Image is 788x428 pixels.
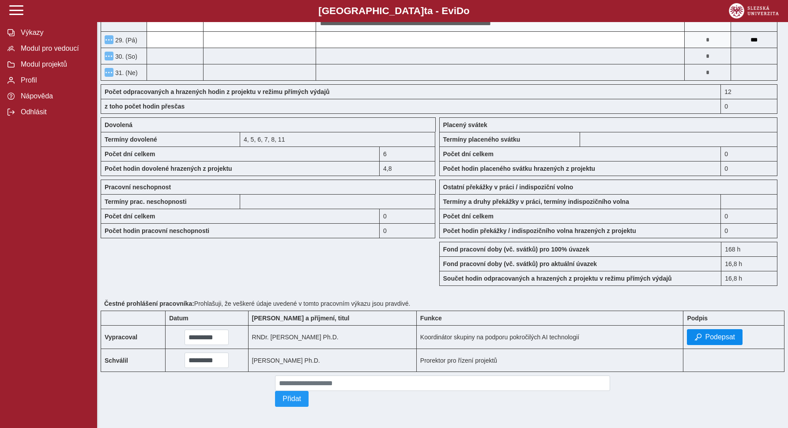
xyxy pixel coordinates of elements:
[18,29,90,37] span: Výkazy
[240,132,435,146] div: 4, 5, 6, 7, 8, 11
[105,165,232,172] b: Počet hodin dovolené hrazených z projektu
[416,349,683,372] td: Prorektor pro řízení projektů
[729,3,779,19] img: logo_web_su.png
[104,300,194,307] b: Čestné prohlášení pracovníka:
[705,333,735,341] span: Podepsat
[443,121,487,128] b: Placený svátek
[380,209,435,223] div: 0
[105,136,157,143] b: Termíny dovolené
[443,165,596,172] b: Počet hodin placeného svátku hrazených z projektu
[443,246,589,253] b: Fond pracovní doby (vč. svátků) pro 100% úvazek
[248,326,416,349] td: RNDr. [PERSON_NAME] Ph.D.
[416,326,683,349] td: Koordinátor skupiny na podporu pokročilých AI technologií
[721,209,777,223] div: 0
[687,329,743,345] button: Podepsat
[18,45,90,53] span: Modul pro vedoucí
[105,213,155,220] b: Počet dní celkem
[105,121,132,128] b: Dovolená
[18,92,90,100] span: Nápověda
[443,184,573,191] b: Ostatní překážky v práci / indispoziční volno
[169,315,189,322] b: Datum
[721,223,777,238] div: 0
[443,136,520,143] b: Termíny placeného svátku
[721,242,777,256] div: 168 h
[464,5,470,16] span: o
[721,256,777,271] div: 16,8 h
[420,315,442,322] b: Funkce
[275,391,309,407] button: Přidat
[18,76,90,84] span: Profil
[18,108,90,116] span: Odhlásit
[443,260,597,267] b: Fond pracovní doby (vč. svátků) pro aktuální úvazek
[443,213,494,220] b: Počet dní celkem
[443,227,636,234] b: Počet hodin překážky / indispozičního volna hrazených z projektu
[380,223,435,238] div: 0
[721,161,777,176] div: 0
[380,161,435,176] div: 4,8
[248,349,416,372] td: [PERSON_NAME] Ph.D.
[721,99,777,114] div: 0
[113,53,137,60] span: 30. (So)
[443,275,672,282] b: Součet hodin odpracovaných a hrazených z projektu v režimu přímých výdajů
[424,5,427,16] span: t
[721,146,777,161] div: 0
[687,315,708,322] b: Podpis
[105,68,113,77] button: Menu
[721,271,777,286] div: 16,8 h
[252,315,350,322] b: [PERSON_NAME] a příjmení, titul
[443,198,629,205] b: Termíny a druhy překážky v práci, termíny indispozičního volna
[18,60,90,68] span: Modul projektů
[26,5,762,17] b: [GEOGRAPHIC_DATA] a - Evi
[113,69,138,76] span: 31. (Ne)
[105,227,209,234] b: Počet hodin pracovní neschopnosti
[105,103,185,110] b: z toho počet hodin přesčas
[283,395,301,403] span: Přidat
[105,198,187,205] b: Termíny prac. neschopnosti
[443,150,494,158] b: Počet dní celkem
[105,88,330,95] b: Počet odpracovaných a hrazených hodin z projektu v režimu přímých výdajů
[456,5,464,16] span: D
[721,84,777,99] div: 12
[105,357,128,364] b: Schválil
[101,297,784,311] div: Prohlašuji, že veškeré údaje uvedené v tomto pracovním výkazu jsou pravdivé.
[105,184,171,191] b: Pracovní neschopnost
[113,37,137,44] span: 29. (Pá)
[105,52,113,60] button: Menu
[105,334,137,341] b: Vypracoval
[380,146,435,161] div: 6
[105,150,155,158] b: Počet dní celkem
[105,35,113,44] button: Menu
